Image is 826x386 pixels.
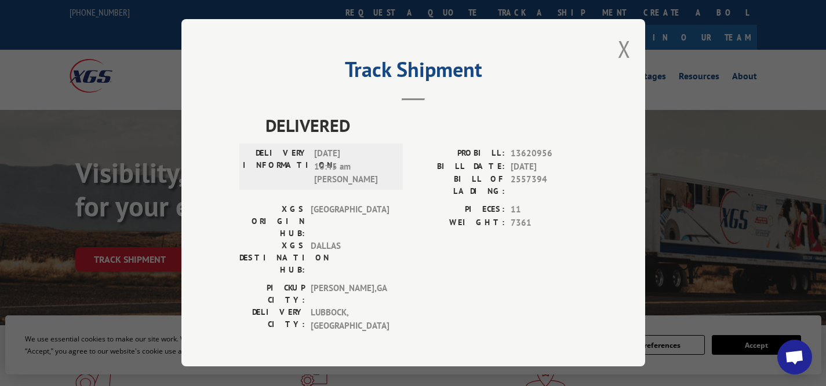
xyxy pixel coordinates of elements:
label: XGS ORIGIN HUB: [239,203,305,240]
label: WEIGHT: [413,216,505,230]
span: 13620956 [511,147,587,160]
label: PROBILL: [413,147,505,160]
label: PIECES: [413,203,505,216]
span: 11 [511,203,587,216]
label: XGS DESTINATION HUB: [239,240,305,276]
span: [PERSON_NAME] , GA [311,282,389,306]
span: [DATE] 10:45 am [PERSON_NAME] [314,147,392,186]
span: [GEOGRAPHIC_DATA] [311,203,389,240]
label: DELIVERY INFORMATION: [243,147,308,186]
h2: Track Shipment [239,61,587,83]
span: LUBBOCK , [GEOGRAPHIC_DATA] [311,306,389,332]
a: Open chat [777,340,812,374]
label: BILL OF LADING: [413,173,505,197]
button: Close modal [618,34,631,64]
span: 2557394 [511,173,587,197]
span: DALLAS [311,240,389,276]
label: BILL DATE: [413,160,505,174]
span: DELIVERED [265,112,587,138]
label: DELIVERY CITY: [239,306,305,332]
span: [DATE] [511,160,587,174]
span: 7361 [511,216,587,230]
label: PICKUP CITY: [239,282,305,306]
